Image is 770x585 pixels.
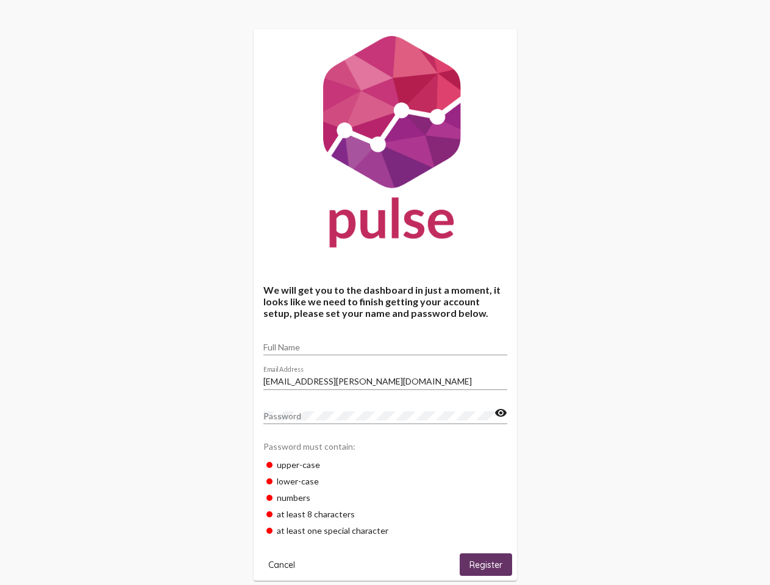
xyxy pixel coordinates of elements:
[263,489,507,506] div: numbers
[494,406,507,420] mat-icon: visibility
[263,284,507,319] h4: We will get you to the dashboard in just a moment, it looks like we need to finish getting your a...
[469,559,502,570] span: Register
[460,553,512,576] button: Register
[254,29,517,260] img: Pulse For Good Logo
[268,559,295,570] span: Cancel
[263,456,507,473] div: upper-case
[263,522,507,539] div: at least one special character
[263,435,507,456] div: Password must contain:
[263,506,507,522] div: at least 8 characters
[263,473,507,489] div: lower-case
[258,553,305,576] button: Cancel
